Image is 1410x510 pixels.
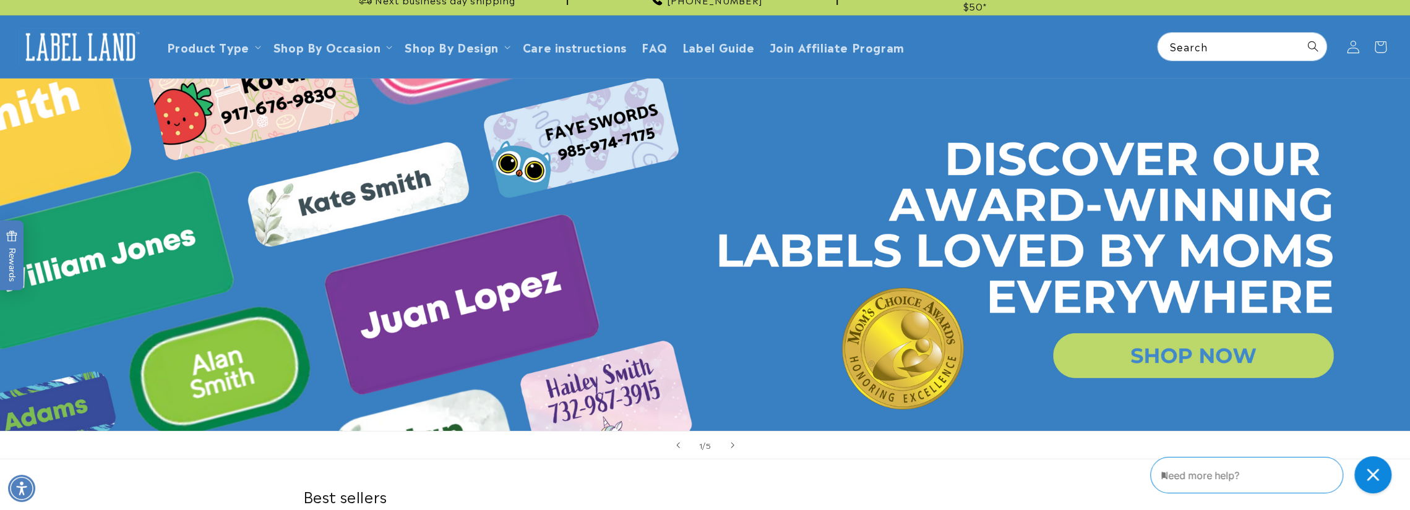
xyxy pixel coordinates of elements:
img: Label Land [19,28,142,66]
span: Shop By Occasion [273,40,381,54]
span: Label Guide [682,40,755,54]
a: Product Type [167,38,249,55]
span: Rewards [6,230,18,281]
a: Label Land [14,23,147,70]
a: FAQ [634,32,675,61]
h2: Best sellers [303,487,1107,506]
a: Label Guide [675,32,762,61]
a: Care instructions [515,32,634,61]
span: Join Affiliate Program [769,40,904,54]
span: Care instructions [523,40,627,54]
button: Next slide [719,431,746,459]
iframe: Gorgias Floating Chat [1150,452,1398,498]
a: Shop By Design [405,38,498,55]
button: Search [1299,33,1326,60]
div: Accessibility Menu [8,475,35,502]
summary: Shop By Design [397,32,515,61]
span: / [702,439,706,451]
a: Join Affiliate Program [762,32,911,61]
summary: Shop By Occasion [266,32,398,61]
span: FAQ [642,40,668,54]
summary: Product Type [160,32,266,61]
span: 5 [706,439,711,451]
span: 1 [699,439,702,451]
button: Previous slide [664,431,692,459]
